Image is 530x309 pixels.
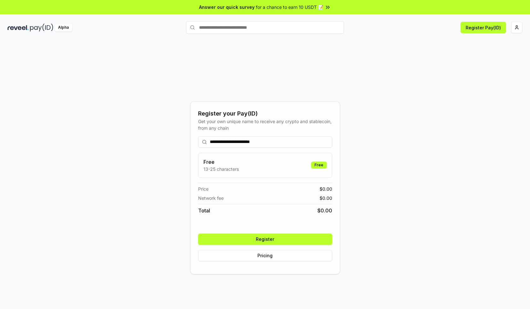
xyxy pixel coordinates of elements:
span: Price [198,186,209,192]
span: $ 0.00 [320,195,332,201]
span: Total [198,207,210,214]
span: Network fee [198,195,224,201]
span: $ 0.00 [320,186,332,192]
img: pay_id [30,24,53,32]
h3: Free [203,158,239,166]
span: Answer our quick survey [199,4,255,10]
div: Register your Pay(ID) [198,109,332,118]
button: Register Pay(ID) [461,22,506,33]
button: Register [198,234,332,245]
div: Free [311,162,327,169]
span: $ 0.00 [317,207,332,214]
div: Get your own unique name to receive any crypto and stablecoin, from any chain [198,118,332,131]
p: 13-25 characters [203,166,239,172]
span: for a chance to earn 10 USDT 📝 [256,4,323,10]
button: Pricing [198,250,332,261]
div: Alpha [55,24,72,32]
img: reveel_dark [8,24,29,32]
